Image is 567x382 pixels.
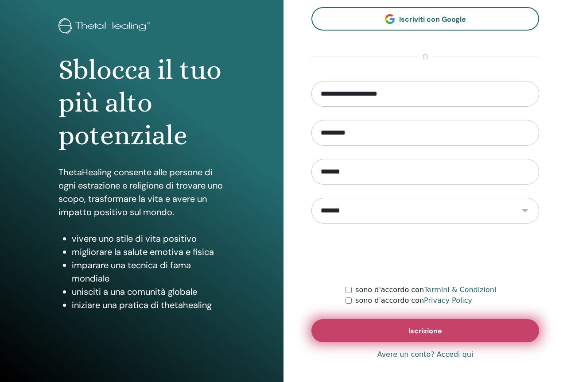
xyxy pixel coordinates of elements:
a: Iscriviti con Google [311,7,539,31]
label: sono d'accordo con [355,285,496,295]
li: vivere uno stile di vita positivo [72,232,225,245]
span: Iscrizione [408,326,442,336]
iframe: reCAPTCHA [358,237,493,271]
a: Termini & Condizioni [424,286,496,294]
li: migliorare la salute emotiva e fisica [72,245,225,259]
span: Iscriviti con Google [399,15,466,24]
p: ThetaHealing consente alle persone di ogni estrazione e religione di trovare uno scopo, trasforma... [58,166,225,219]
label: sono d'accordo con [355,295,472,306]
a: Privacy Policy [424,296,472,305]
a: Avere un conto? Accedi qui [377,349,474,360]
li: imparare una tecnica di fama mondiale [72,259,225,285]
li: iniziare una pratica di thetahealing [72,298,225,312]
span: o [418,52,432,62]
button: Iscrizione [311,319,539,342]
h1: Sblocca il tuo più alto potenziale [58,54,225,152]
li: unisciti a una comunità globale [72,285,225,298]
